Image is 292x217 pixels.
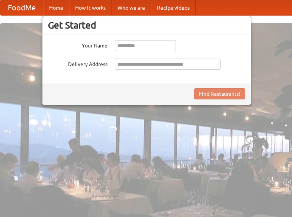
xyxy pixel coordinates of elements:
[151,0,196,15] a: Recipe videos
[43,0,69,15] a: Home
[194,88,245,99] button: Find Restaurants!
[0,0,43,15] a: FoodMe
[69,0,112,15] a: How it works
[48,40,108,49] label: Your Name
[48,20,245,31] h3: Get Started
[48,59,108,68] label: Delivery Address
[112,0,151,15] a: Who we are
